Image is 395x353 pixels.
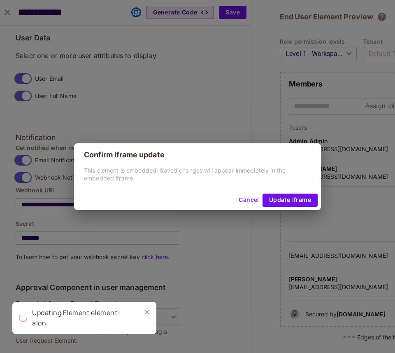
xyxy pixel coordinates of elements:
div: Updating Element element-alon [32,308,134,328]
button: Update Iframe [263,194,318,207]
button: Cancel [235,194,262,207]
p: This element is embedded. Saved changes will appear immediately in the embedded iframe. [84,166,311,182]
button: Close [141,306,153,318]
h2: Confirm iframe update [74,143,321,166]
